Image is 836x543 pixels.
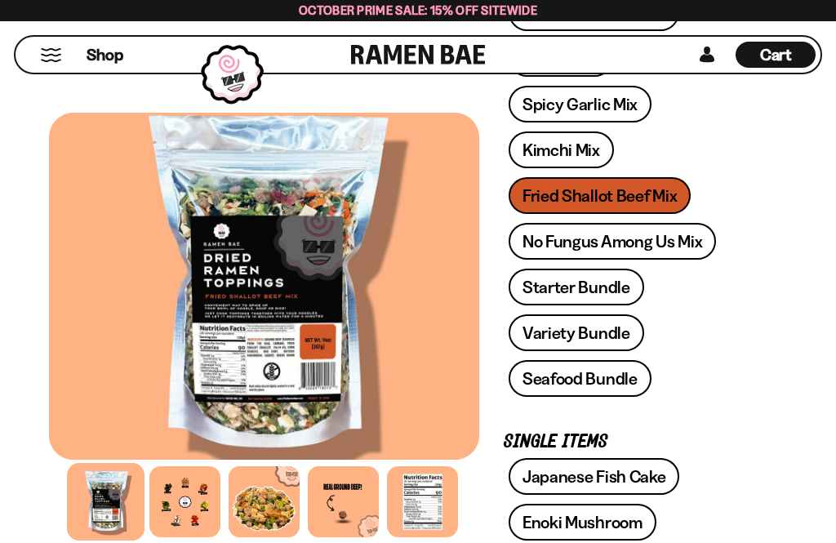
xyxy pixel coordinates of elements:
[509,131,614,168] a: Kimchi Mix
[509,223,716,260] a: No Fungus Among Us Mix
[504,434,763,450] p: Single Items
[509,360,651,397] a: Seafood Bundle
[87,44,123,66] span: Shop
[40,48,62,62] button: Mobile Menu Trigger
[509,314,644,351] a: Variety Bundle
[299,2,537,18] span: October Prime Sale: 15% off Sitewide
[760,45,792,65] span: Cart
[87,42,123,68] a: Shop
[509,86,651,122] a: Spicy Garlic Mix
[509,269,644,305] a: Starter Bundle
[736,37,816,73] div: Cart
[509,504,656,541] a: Enoki Mushroom
[509,458,680,495] a: Japanese Fish Cake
